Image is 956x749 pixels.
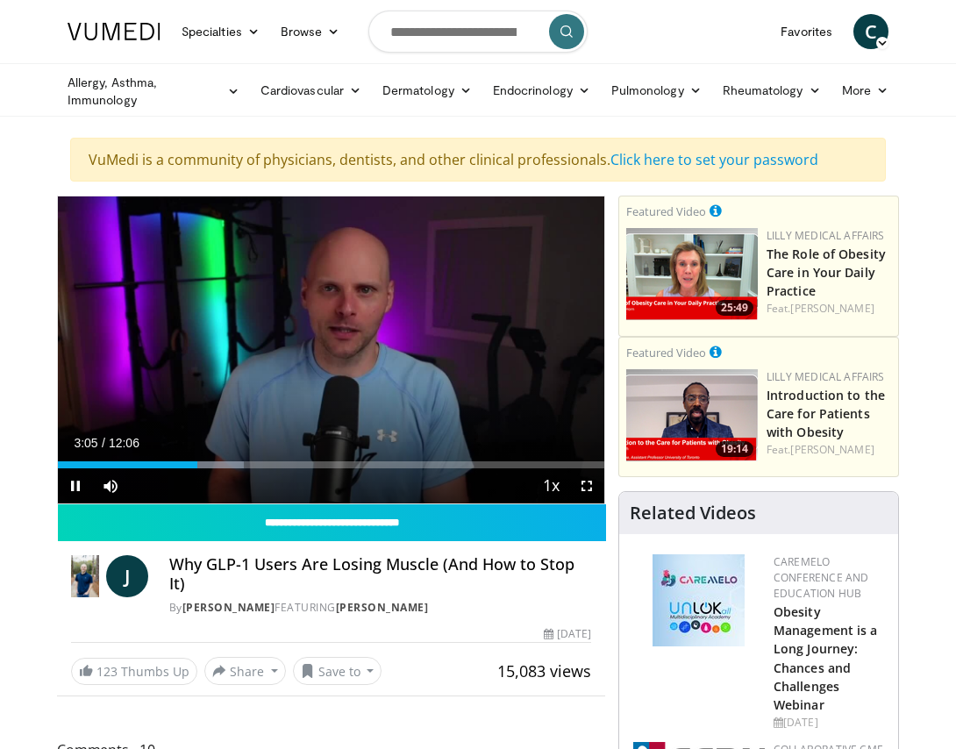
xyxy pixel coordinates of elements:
input: Search topics, interventions [368,11,588,53]
img: 45df64a9-a6de-482c-8a90-ada250f7980c.png.150x105_q85_autocrop_double_scale_upscale_version-0.2.jpg [653,554,745,646]
a: Lilly Medical Affairs [767,228,885,243]
button: Share [204,657,286,685]
button: Playback Rate [534,468,569,503]
a: Dermatology [372,73,482,108]
a: [PERSON_NAME] [790,301,874,316]
div: VuMedi is a community of physicians, dentists, and other clinical professionals. [70,138,886,182]
a: Allergy, Asthma, Immunology [57,74,250,109]
a: Specialties [171,14,270,49]
div: [DATE] [544,626,591,642]
a: Rheumatology [712,73,831,108]
a: Pulmonology [601,73,712,108]
span: / [102,436,105,450]
a: Click here to set your password [610,150,818,169]
a: 123 Thumbs Up [71,658,197,685]
a: CaReMeLO Conference and Education Hub [774,554,868,601]
a: 25:49 [626,228,758,320]
a: 19:14 [626,369,758,461]
span: 3:05 [74,436,97,450]
video-js: Video Player [58,196,604,503]
a: J [106,555,148,597]
small: Featured Video [626,345,706,360]
h4: Why GLP-1 Users Are Losing Muscle (And How to Stop It) [169,555,591,593]
a: [PERSON_NAME] [790,442,874,457]
div: Feat. [767,301,891,317]
small: Featured Video [626,203,706,219]
a: Lilly Medical Affairs [767,369,885,384]
img: VuMedi Logo [68,23,161,40]
h4: Related Videos [630,503,756,524]
img: Dr. Jordan Rennicke [71,555,99,597]
img: e1208b6b-349f-4914-9dd7-f97803bdbf1d.png.150x105_q85_crop-smart_upscale.png [626,228,758,320]
div: [DATE] [774,715,884,731]
a: Browse [270,14,351,49]
span: 123 [96,663,118,680]
a: [PERSON_NAME] [336,600,429,615]
img: acc2e291-ced4-4dd5-b17b-d06994da28f3.png.150x105_q85_crop-smart_upscale.png [626,369,758,461]
a: Cardiovascular [250,73,372,108]
div: By FEATURING [169,600,591,616]
span: 15,083 views [497,660,591,681]
span: 19:14 [716,441,753,457]
a: Introduction to the Care for Patients with Obesity [767,387,885,440]
div: Feat. [767,442,891,458]
a: The Role of Obesity Care in Your Daily Practice [767,246,886,299]
button: Mute [93,468,128,503]
a: Endocrinology [482,73,601,108]
a: C [853,14,888,49]
a: Obesity Management is a Long Journey: Chances and Challenges Webinar [774,603,878,713]
a: Favorites [770,14,843,49]
a: More [831,73,899,108]
div: Progress Bar [58,461,604,468]
button: Fullscreen [569,468,604,503]
span: 25:49 [716,300,753,316]
button: Pause [58,468,93,503]
span: 12:06 [109,436,139,450]
a: [PERSON_NAME] [182,600,275,615]
button: Save to [293,657,382,685]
